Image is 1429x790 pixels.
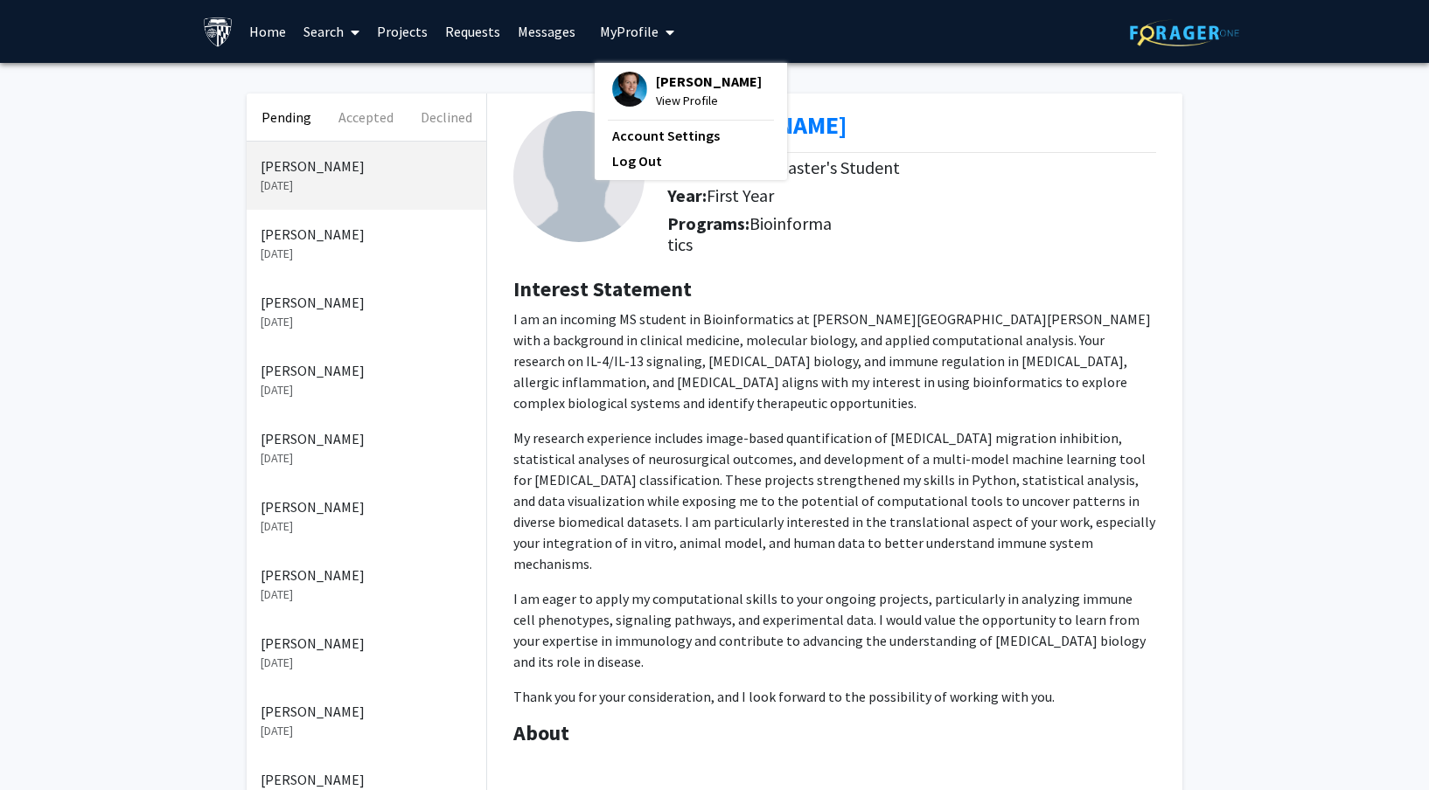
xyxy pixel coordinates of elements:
[775,156,900,178] span: Master's Student
[261,245,472,263] p: [DATE]
[368,1,436,62] a: Projects
[261,586,472,604] p: [DATE]
[261,156,472,177] p: [PERSON_NAME]
[513,719,569,746] b: About
[247,94,326,141] button: Pending
[600,23,659,40] span: My Profile
[261,224,472,245] p: [PERSON_NAME]
[261,496,472,517] p: [PERSON_NAME]
[261,633,472,654] p: [PERSON_NAME]
[203,17,234,47] img: Johns Hopkins University Logo
[667,184,707,206] b: Year:
[261,449,472,468] p: [DATE]
[240,1,295,62] a: Home
[261,769,472,790] p: [PERSON_NAME]
[261,177,472,195] p: [DATE]
[261,313,472,331] p: [DATE]
[513,308,1156,413] p: I am an incoming MS student in Bioinformatics at [PERSON_NAME][GEOGRAPHIC_DATA][PERSON_NAME] with...
[261,565,472,586] p: [PERSON_NAME]
[656,91,762,110] span: View Profile
[13,711,74,777] iframe: Chat
[667,212,832,255] span: Bioinformatics
[261,517,472,536] p: [DATE]
[261,722,472,740] p: [DATE]
[261,292,472,313] p: [PERSON_NAME]
[261,701,472,722] p: [PERSON_NAME]
[513,111,645,242] img: Profile Picture
[513,275,692,302] b: Interest Statement
[612,72,647,107] img: Profile Picture
[326,94,406,141] button: Accepted
[667,212,749,234] b: Programs:
[707,184,774,206] span: First Year
[1130,19,1239,46] img: ForagerOne Logo
[261,360,472,381] p: [PERSON_NAME]
[509,1,584,62] a: Messages
[656,72,762,91] span: [PERSON_NAME]
[612,72,762,110] div: Profile Picture[PERSON_NAME]View Profile
[436,1,509,62] a: Requests
[612,150,770,171] a: Log Out
[407,94,486,141] button: Declined
[261,381,472,399] p: [DATE]
[295,1,368,62] a: Search
[612,125,770,146] a: Account Settings
[513,686,1156,707] p: Thank you for your consideration, and I look forward to the possibility of working with you.
[261,428,472,449] p: [PERSON_NAME]
[513,427,1156,574] p: My research experience includes image-based quantification of [MEDICAL_DATA] migration inhibition...
[261,654,472,672] p: [DATE]
[513,588,1156,672] p: I am eager to apply my computational skills to your ongoing projects, particularly in analyzing i...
